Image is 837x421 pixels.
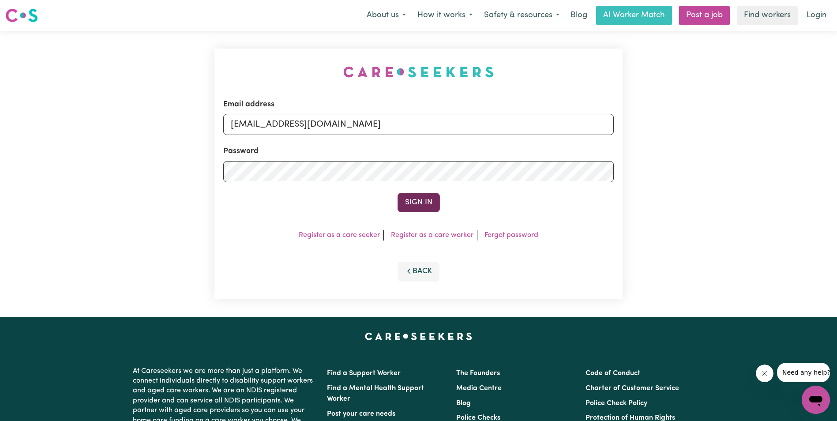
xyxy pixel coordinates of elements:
[327,410,395,417] a: Post your care needs
[777,363,830,382] iframe: Message from company
[484,232,538,239] a: Forgot password
[299,232,380,239] a: Register as a care seeker
[5,5,38,26] a: Careseekers logo
[586,400,647,407] a: Police Check Policy
[5,8,38,23] img: Careseekers logo
[327,385,424,402] a: Find a Mental Health Support Worker
[327,370,401,377] a: Find a Support Worker
[565,6,593,25] a: Blog
[456,400,471,407] a: Blog
[596,6,672,25] a: AI Worker Match
[398,193,440,212] button: Sign In
[365,333,472,340] a: Careseekers home page
[737,6,798,25] a: Find workers
[391,232,473,239] a: Register as a care worker
[679,6,730,25] a: Post a job
[756,365,773,382] iframe: Close message
[801,6,832,25] a: Login
[456,385,502,392] a: Media Centre
[223,114,614,135] input: Email address
[398,262,440,281] button: Back
[456,370,500,377] a: The Founders
[478,6,565,25] button: Safety & resources
[586,370,640,377] a: Code of Conduct
[412,6,478,25] button: How it works
[223,146,259,157] label: Password
[802,386,830,414] iframe: Button to launch messaging window
[361,6,412,25] button: About us
[586,385,679,392] a: Charter of Customer Service
[223,99,274,110] label: Email address
[5,6,53,13] span: Need any help?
